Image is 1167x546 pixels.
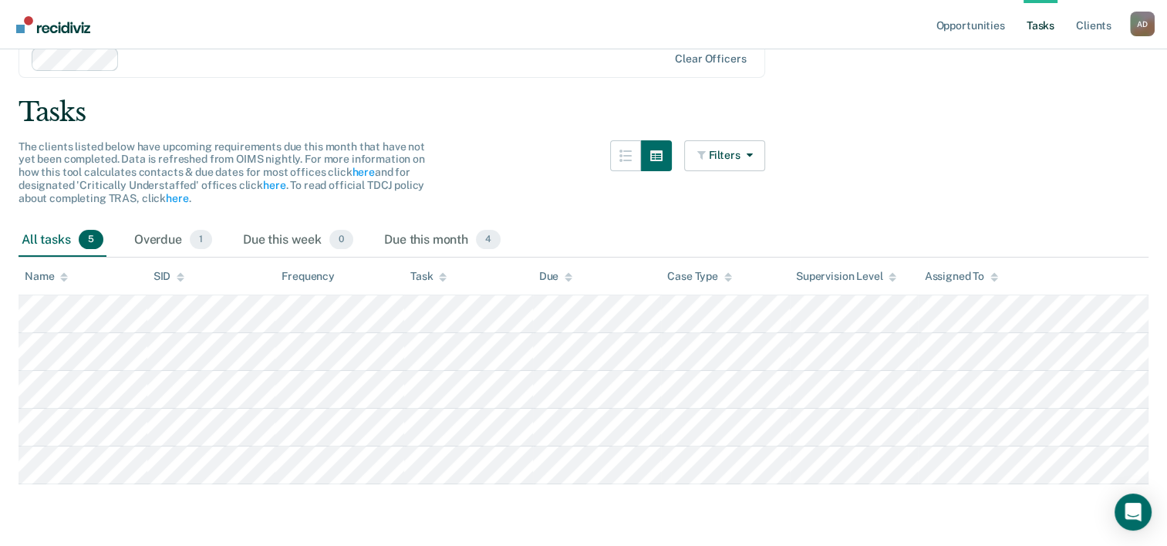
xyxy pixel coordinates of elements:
a: here [166,192,188,204]
a: here [263,179,285,191]
div: Task [410,270,447,283]
div: Overdue1 [131,224,215,258]
div: Due this week0 [240,224,356,258]
button: Filters [684,140,766,171]
span: The clients listed below have upcoming requirements due this month that have not yet been complet... [19,140,425,204]
img: Recidiviz [16,16,90,33]
span: 1 [190,230,212,250]
div: Tasks [19,96,1148,128]
div: Name [25,270,68,283]
div: Supervision Level [796,270,897,283]
div: A D [1130,12,1155,36]
div: Frequency [282,270,335,283]
div: Due this month4 [381,224,504,258]
div: Clear officers [675,52,746,66]
div: All tasks5 [19,224,106,258]
span: 4 [476,230,501,250]
div: Assigned To [924,270,997,283]
span: 0 [329,230,353,250]
div: Case Type [667,270,732,283]
button: Profile dropdown button [1130,12,1155,36]
span: 5 [79,230,103,250]
div: SID [153,270,185,283]
div: Due [539,270,573,283]
a: here [352,166,374,178]
div: Open Intercom Messenger [1115,494,1152,531]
